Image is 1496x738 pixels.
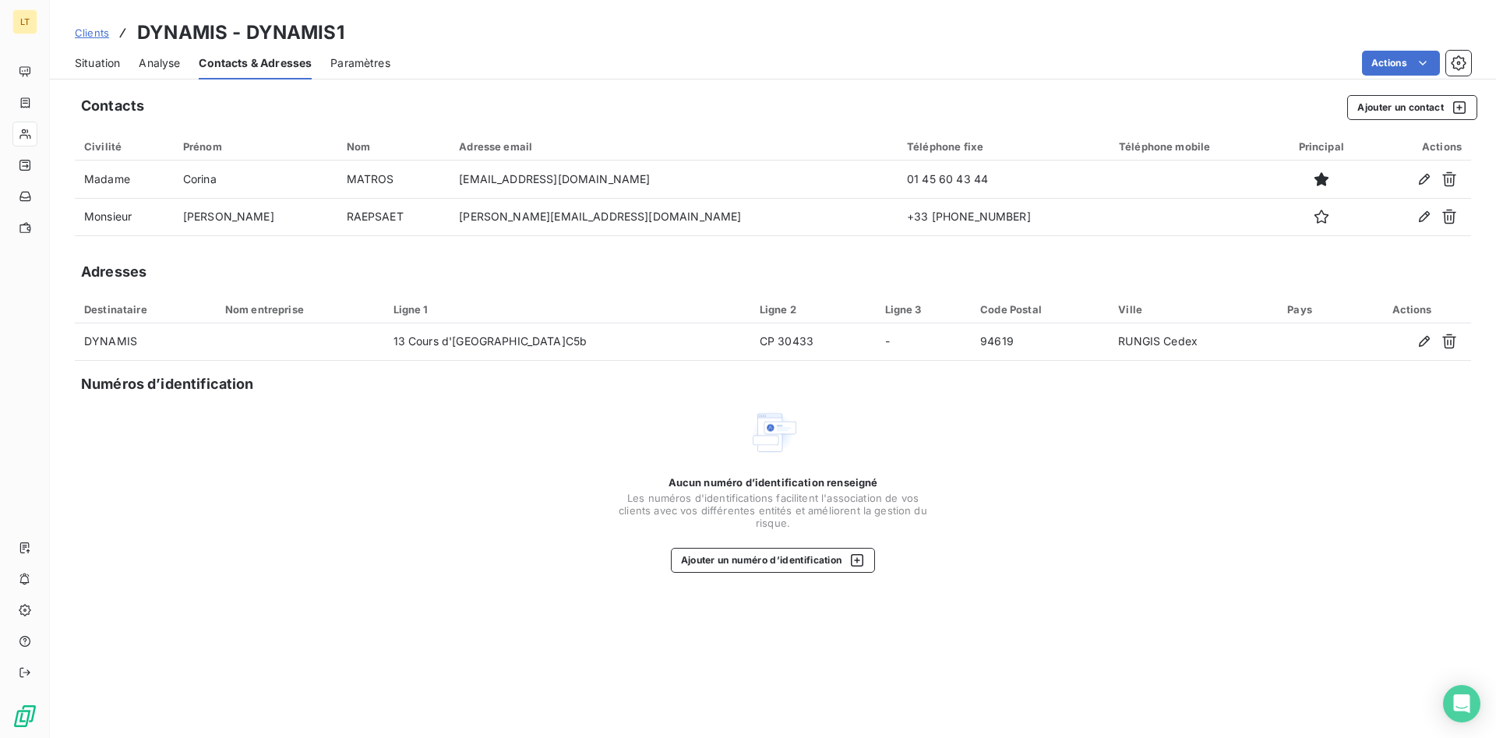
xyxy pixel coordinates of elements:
[183,140,328,153] div: Prénom
[12,704,37,729] img: Logo LeanPay
[75,25,109,41] a: Clients
[75,323,216,361] td: DYNAMIS
[81,261,146,283] h5: Adresses
[1119,140,1264,153] div: Téléphone mobile
[450,161,898,198] td: [EMAIL_ADDRESS][DOMAIN_NAME]
[885,303,962,316] div: Ligne 3
[1443,685,1480,722] div: Open Intercom Messenger
[12,9,37,34] div: LT
[330,55,390,71] span: Paramètres
[75,198,174,235] td: Monsieur
[898,161,1110,198] td: 01 45 60 43 44
[337,161,450,198] td: MATROS
[81,373,254,395] h5: Numéros d’identification
[1378,140,1462,153] div: Actions
[450,198,898,235] td: [PERSON_NAME][EMAIL_ADDRESS][DOMAIN_NAME]
[459,140,888,153] div: Adresse email
[174,198,337,235] td: [PERSON_NAME]
[669,476,878,489] span: Aucun numéro d’identification renseigné
[75,26,109,39] span: Clients
[1362,51,1440,76] button: Actions
[75,161,174,198] td: Madame
[907,140,1100,153] div: Téléphone fixe
[750,323,876,361] td: CP 30433
[980,303,1099,316] div: Code Postal
[671,548,876,573] button: Ajouter un numéro d’identification
[1287,303,1343,316] div: Pays
[174,161,337,198] td: Corina
[1118,303,1268,316] div: Ville
[81,95,144,117] h5: Contacts
[876,323,972,361] td: -
[84,140,164,153] div: Civilité
[760,303,866,316] div: Ligne 2
[1283,140,1360,153] div: Principal
[84,303,206,316] div: Destinataire
[75,55,120,71] span: Situation
[137,19,344,47] h3: DYNAMIS - DYNAMIS1
[199,55,312,71] span: Contacts & Adresses
[748,408,798,457] img: Empty state
[971,323,1109,361] td: 94619
[337,198,450,235] td: RAEPSAET
[1109,323,1278,361] td: RUNGIS Cedex
[384,323,750,361] td: 13 Cours d'[GEOGRAPHIC_DATA]C5b
[617,492,929,529] span: Les numéros d'identifications facilitent l'association de vos clients avec vos différentes entité...
[1347,95,1477,120] button: Ajouter un contact
[347,140,441,153] div: Nom
[898,198,1110,235] td: +33 [PHONE_NUMBER]
[1362,303,1462,316] div: Actions
[393,303,741,316] div: Ligne 1
[225,303,375,316] div: Nom entreprise
[139,55,180,71] span: Analyse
